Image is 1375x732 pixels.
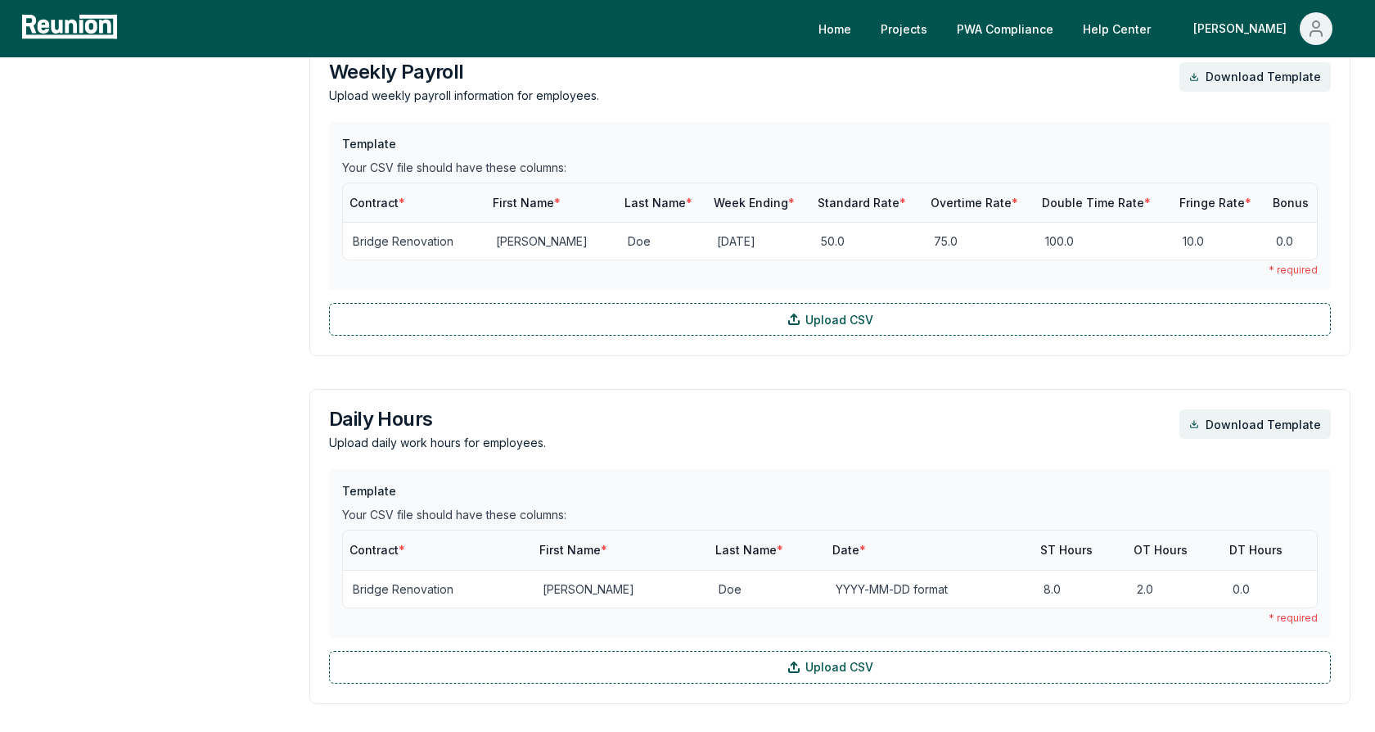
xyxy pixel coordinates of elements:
[709,570,827,608] td: Doe
[832,543,866,557] span: Date
[349,196,405,210] span: Contract
[931,196,1018,210] span: Overtime Rate
[1035,223,1173,260] td: 100.0
[624,196,692,210] span: Last Name
[618,223,706,260] td: Doe
[868,12,940,45] a: Projects
[1179,62,1331,92] a: Download Template
[818,196,906,210] span: Standard Rate
[342,482,1318,499] h3: Template
[1173,223,1266,260] td: 10.0
[1193,12,1293,45] div: [PERSON_NAME]
[329,651,1331,684] label: Upload CSV
[1040,543,1093,557] span: ST Hours
[924,223,1036,260] td: 75.0
[342,506,1318,523] div: Your CSV file should have these columns:
[714,196,795,210] span: Week Ending
[486,223,619,260] td: [PERSON_NAME]
[342,135,1318,152] h3: Template
[811,223,924,260] td: 50.0
[343,223,486,260] td: Bridge Renovation
[826,570,1034,608] td: YYYY-MM-DD format
[805,12,1359,45] nav: Main
[1179,196,1251,210] span: Fringe Rate
[1134,543,1188,557] span: OT Hours
[539,543,607,557] span: First Name
[533,570,709,608] td: [PERSON_NAME]
[1273,196,1309,210] span: Bonus
[493,196,561,210] span: First Name
[342,612,1318,625] div: * required
[329,62,599,82] h3: Weekly Payroll
[329,87,599,104] p: Upload weekly payroll information for employees.
[329,409,546,429] h3: Daily Hours
[1223,570,1317,608] td: 0.0
[715,543,783,557] span: Last Name
[1127,570,1223,608] td: 2.0
[342,159,1318,176] div: Your CSV file should have these columns:
[1266,223,1317,260] td: 0.0
[1070,12,1164,45] a: Help Center
[343,570,533,608] td: Bridge Renovation
[342,264,1318,277] div: * required
[707,223,811,260] td: [DATE]
[1042,196,1151,210] span: Double Time Rate
[1180,12,1346,45] button: [PERSON_NAME]
[805,12,864,45] a: Home
[349,543,405,557] span: Contract
[944,12,1066,45] a: PWA Compliance
[329,434,546,451] p: Upload daily work hours for employees.
[1034,570,1127,608] td: 8.0
[329,303,1331,336] label: Upload CSV
[1229,543,1283,557] span: DT Hours
[1179,409,1331,439] a: Download Template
